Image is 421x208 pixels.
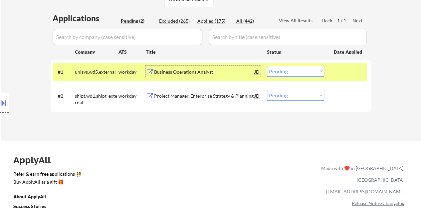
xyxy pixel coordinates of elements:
div: All (442) [236,18,270,24]
div: Made with ❤️ in [GEOGRAPHIC_DATA], [GEOGRAPHIC_DATA] [318,162,404,186]
div: Buy ApplyAll as a gift 🎁 [13,180,80,184]
a: Buy ApplyAll as a gift 🎁 [13,179,80,187]
div: Applied (175) [197,18,231,24]
div: Status [267,46,324,58]
a: Release Notes/Changelog [352,200,404,206]
div: ApplyAll [13,154,58,166]
div: Date Applied [334,49,363,55]
div: Project Manager, Enterprise Strategy & Planning [154,93,255,99]
div: Excluded (265) [159,18,192,24]
div: Pending (2) [121,18,154,24]
a: About ApplyAll [13,193,55,202]
a: [EMAIL_ADDRESS][DOMAIN_NAME] [326,189,404,194]
div: Applications [53,14,118,22]
input: Search by company (case sensitive) [53,29,202,45]
div: Back [322,17,333,24]
div: ATS [118,49,146,55]
div: Business Operations Analyst [154,69,255,75]
div: Title [146,49,261,55]
div: workday [118,93,146,99]
div: workday [118,69,146,75]
input: Search by title (case sensitive) [209,29,367,45]
a: Refer & earn free applications 👯‍♀️ [13,172,182,179]
div: Next [352,17,363,24]
div: JD [254,66,261,78]
u: About ApplyAll [13,194,46,199]
div: JD [254,90,261,102]
div: 1 / 1 [337,17,352,24]
div: View All Results [279,17,315,24]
